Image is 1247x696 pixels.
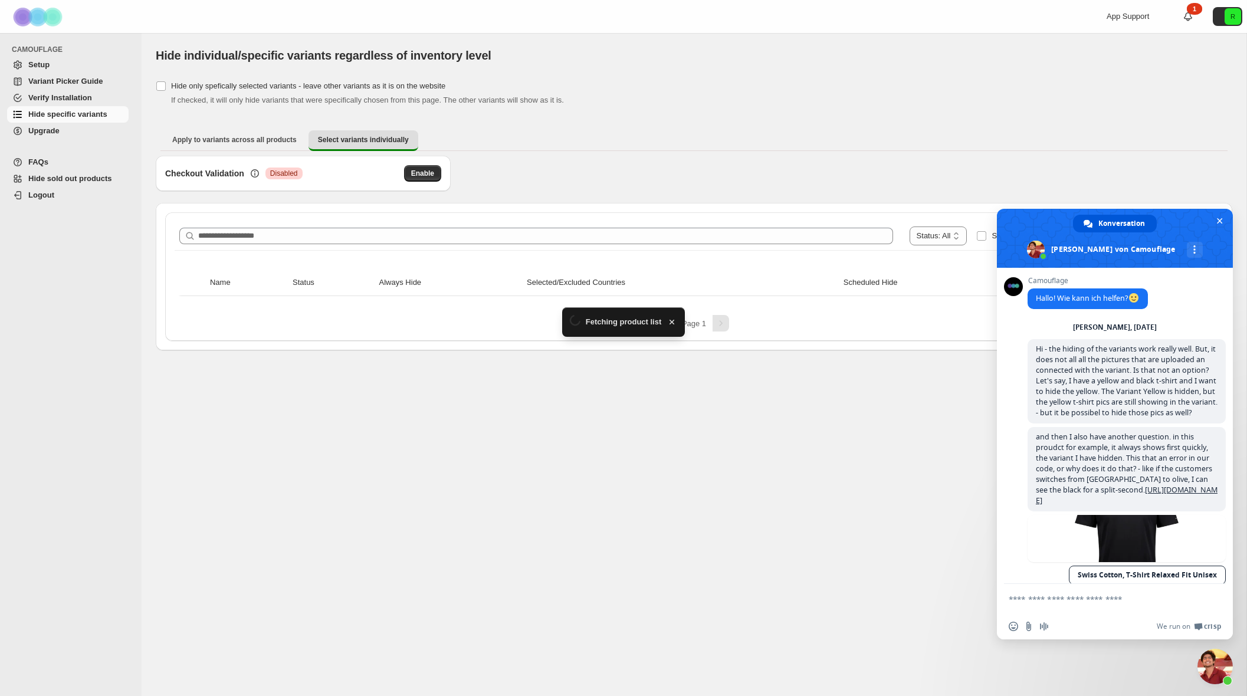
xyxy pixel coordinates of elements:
[1028,277,1148,285] span: Camouflage
[411,169,434,178] span: Enable
[7,170,129,187] a: Hide sold out products
[376,270,524,296] th: Always Hide
[1039,622,1049,631] span: Audionachricht aufzeichnen
[7,73,129,90] a: Variant Picker Guide
[1204,622,1221,631] span: Crisp
[1036,344,1218,418] span: Hi - the hiding of the variants work really well. But, it does not all all the pictures that are ...
[1187,242,1203,258] div: Mehr Kanäle
[175,315,1213,331] nav: Pagination
[7,123,129,139] a: Upgrade
[7,154,129,170] a: FAQs
[28,126,60,135] span: Upgrade
[7,57,129,73] a: Setup
[171,96,564,104] span: If checked, it will only hide variants that were specifically chosen from this page. The other va...
[1213,215,1226,227] span: Chat schließen
[1107,12,1149,21] span: App Support
[1073,324,1157,331] div: [PERSON_NAME], [DATE]
[1157,622,1190,631] span: We run on
[1036,432,1218,505] span: and then I also have another question. in this proudct for example, it always shows first quickly...
[28,93,92,102] span: Verify Installation
[165,168,244,179] h3: Checkout Validation
[28,157,48,166] span: FAQs
[28,77,103,86] span: Variant Picker Guide
[7,187,129,203] a: Logout
[682,319,706,328] span: Page 1
[28,174,112,183] span: Hide sold out products
[9,1,68,33] img: Camouflage
[318,135,409,145] span: Select variants individually
[1213,7,1242,26] button: Avatar with initials R
[12,45,133,54] span: CAMOUFLAGE
[840,270,1023,296] th: Scheduled Hide
[156,156,1232,350] div: Select variants individually
[992,231,1120,240] span: Show Camouflage managed products
[1098,215,1145,232] span: Konversation
[1182,11,1194,22] a: 1
[156,49,491,62] span: Hide individual/specific variants regardless of inventory level
[171,81,445,90] span: Hide only spefically selected variants - leave other variants as it is on the website
[1009,622,1018,631] span: Einen Emoji einfügen
[206,270,289,296] th: Name
[28,60,50,69] span: Setup
[1197,649,1233,684] div: Chat schließen
[28,110,107,119] span: Hide specific variants
[7,90,129,106] a: Verify Installation
[404,165,441,182] button: Enable
[309,130,418,151] button: Select variants individually
[1069,566,1226,585] a: Swiss Cotton, T-Shirt Relaxed Fit Unisex
[172,135,297,145] span: Apply to variants across all products
[1230,13,1235,20] text: R
[1036,293,1140,303] span: Hallo! Wie kann ich helfen?
[1073,215,1157,232] div: Konversation
[1187,3,1202,15] div: 1
[7,106,129,123] a: Hide specific variants
[523,270,840,296] th: Selected/Excluded Countries
[1225,8,1241,25] span: Avatar with initials R
[1036,485,1218,505] a: [URL][DOMAIN_NAME]
[1009,594,1195,605] textarea: Verfassen Sie Ihre Nachricht…
[289,270,376,296] th: Status
[270,169,298,178] span: Disabled
[1157,622,1221,631] a: We run onCrisp
[586,316,662,328] span: Fetching product list
[1024,622,1033,631] span: Datei senden
[163,130,306,149] button: Apply to variants across all products
[28,191,54,199] span: Logout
